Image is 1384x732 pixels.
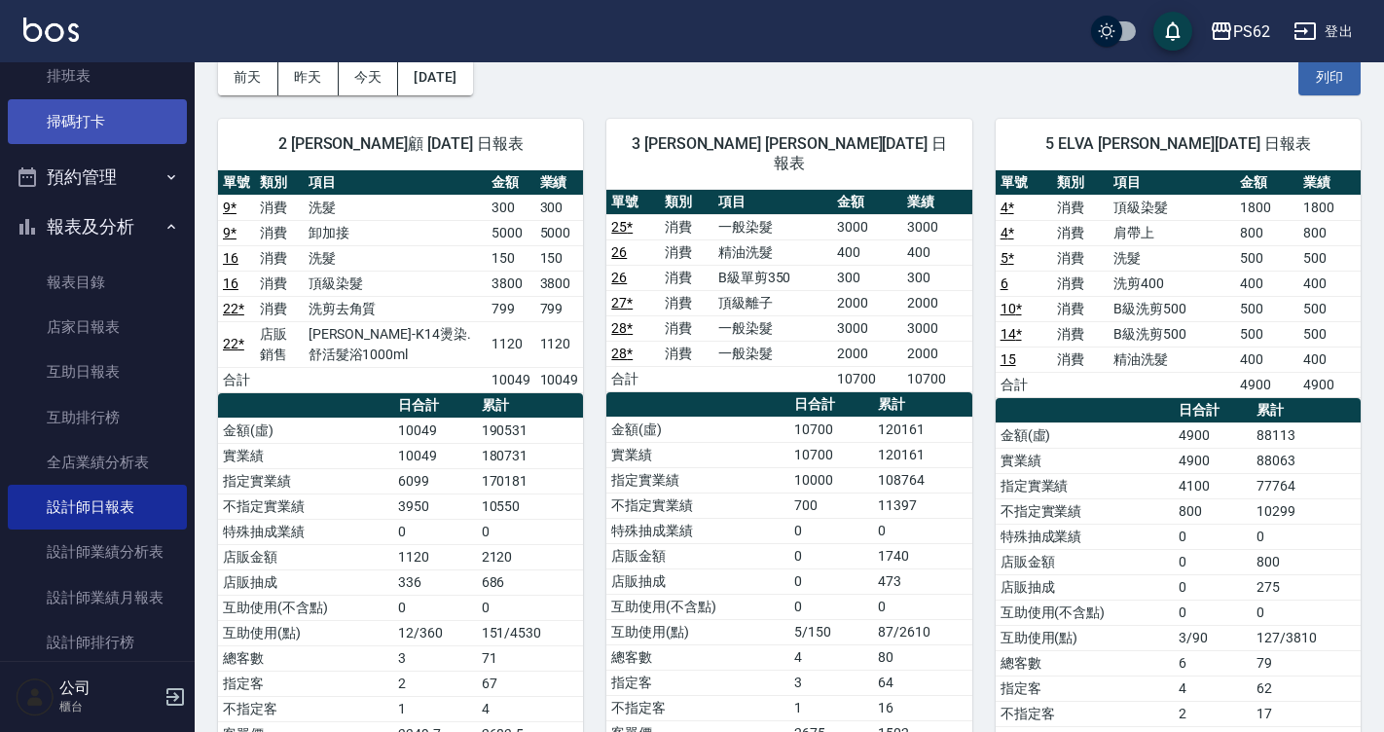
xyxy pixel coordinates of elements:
[1052,245,1109,271] td: 消費
[487,195,535,220] td: 300
[1286,14,1361,50] button: 登出
[1052,296,1109,321] td: 消費
[1174,600,1253,625] td: 0
[713,315,832,341] td: 一般染髮
[8,152,187,202] button: 預約管理
[393,696,476,721] td: 1
[996,473,1174,498] td: 指定實業績
[23,18,79,42] img: Logo
[996,422,1174,448] td: 金額(虛)
[304,195,487,220] td: 洗髮
[606,518,789,543] td: 特殊抽成業績
[1001,275,1008,291] a: 6
[873,568,972,594] td: 473
[902,239,972,265] td: 400
[606,417,789,442] td: 金額(虛)
[1001,351,1016,367] a: 15
[393,544,476,569] td: 1120
[393,569,476,595] td: 336
[477,443,584,468] td: 180731
[1174,574,1253,600] td: 0
[996,448,1174,473] td: 實業績
[8,54,187,98] a: 排班表
[1109,347,1235,372] td: 精油洗髮
[398,59,472,95] button: [DATE]
[535,296,584,321] td: 799
[1174,448,1253,473] td: 4900
[789,493,873,518] td: 700
[8,99,187,144] a: 掃碼打卡
[8,440,187,485] a: 全店業績分析表
[1235,296,1297,321] td: 500
[606,190,660,215] th: 單號
[477,468,584,494] td: 170181
[304,271,487,296] td: 頂級染髮
[660,290,713,315] td: 消費
[218,443,393,468] td: 實業績
[873,467,972,493] td: 108764
[606,366,660,391] td: 合計
[393,595,476,620] td: 0
[832,265,902,290] td: 300
[873,543,972,568] td: 1740
[304,245,487,271] td: 洗髮
[789,417,873,442] td: 10700
[832,239,902,265] td: 400
[1298,321,1361,347] td: 500
[1109,170,1235,196] th: 項目
[535,367,584,392] td: 10049
[477,494,584,519] td: 10550
[1252,625,1361,650] td: 127/3810
[832,290,902,315] td: 2000
[535,170,584,196] th: 業績
[1235,271,1297,296] td: 400
[255,271,304,296] td: 消費
[1174,473,1253,498] td: 4100
[393,645,476,671] td: 3
[393,468,476,494] td: 6099
[477,519,584,544] td: 0
[789,644,873,670] td: 4
[873,493,972,518] td: 11397
[660,265,713,290] td: 消費
[1252,498,1361,524] td: 10299
[8,620,187,665] a: 設計師排行榜
[606,190,971,392] table: a dense table
[477,645,584,671] td: 71
[1252,473,1361,498] td: 77764
[8,485,187,530] a: 設計師日報表
[487,245,535,271] td: 150
[487,170,535,196] th: 金額
[713,214,832,239] td: 一般染髮
[8,395,187,440] a: 互助排行榜
[996,600,1174,625] td: 互助使用(不含點)
[873,417,972,442] td: 120161
[902,214,972,239] td: 3000
[477,418,584,443] td: 190531
[16,677,55,716] img: Person
[218,519,393,544] td: 特殊抽成業績
[1109,321,1235,347] td: B級洗剪500
[8,260,187,305] a: 報表目錄
[713,265,832,290] td: B級單剪350
[1174,625,1253,650] td: 3/90
[218,544,393,569] td: 店販金額
[630,134,948,173] span: 3 [PERSON_NAME] [PERSON_NAME][DATE] 日報表
[1153,12,1192,51] button: save
[393,393,476,419] th: 日合計
[393,443,476,468] td: 10049
[606,594,789,619] td: 互助使用(不含點)
[1235,195,1297,220] td: 1800
[606,543,789,568] td: 店販金額
[606,619,789,644] td: 互助使用(點)
[487,220,535,245] td: 5000
[660,315,713,341] td: 消費
[996,701,1174,726] td: 不指定客
[996,549,1174,574] td: 店販金額
[1052,170,1109,196] th: 類別
[1298,195,1361,220] td: 1800
[789,619,873,644] td: 5/150
[218,620,393,645] td: 互助使用(點)
[1235,347,1297,372] td: 400
[218,468,393,494] td: 指定實業績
